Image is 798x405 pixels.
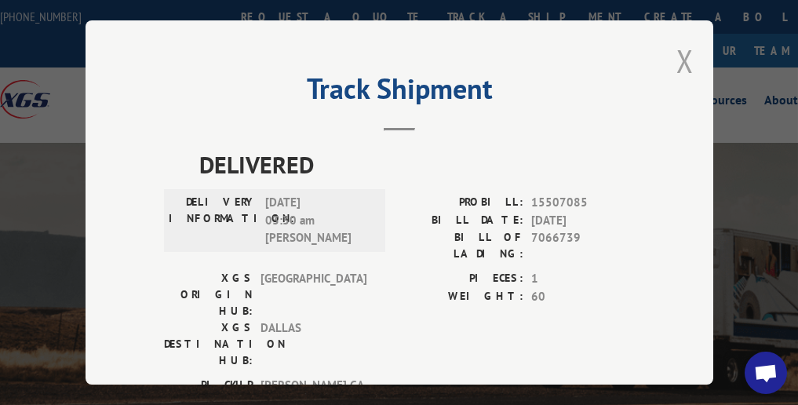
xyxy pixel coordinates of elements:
[676,40,694,82] button: Close modal
[164,78,635,108] h2: Track Shipment
[265,194,371,247] span: [DATE] 03:30 am [PERSON_NAME]
[745,352,787,394] div: Open chat
[399,287,523,305] label: WEIGHT:
[531,270,635,288] span: 1
[399,194,523,212] label: PROBILL:
[531,211,635,229] span: [DATE]
[531,229,635,262] span: 7066739
[531,287,635,305] span: 60
[531,194,635,212] span: 15507085
[164,319,253,369] label: XGS DESTINATION HUB:
[199,147,635,182] span: DELIVERED
[399,270,523,288] label: PIECES:
[164,270,253,319] label: XGS ORIGIN HUB:
[261,270,366,319] span: [GEOGRAPHIC_DATA]
[399,229,523,262] label: BILL OF LADING:
[261,319,366,369] span: DALLAS
[169,194,257,247] label: DELIVERY INFORMATION:
[399,211,523,229] label: BILL DATE:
